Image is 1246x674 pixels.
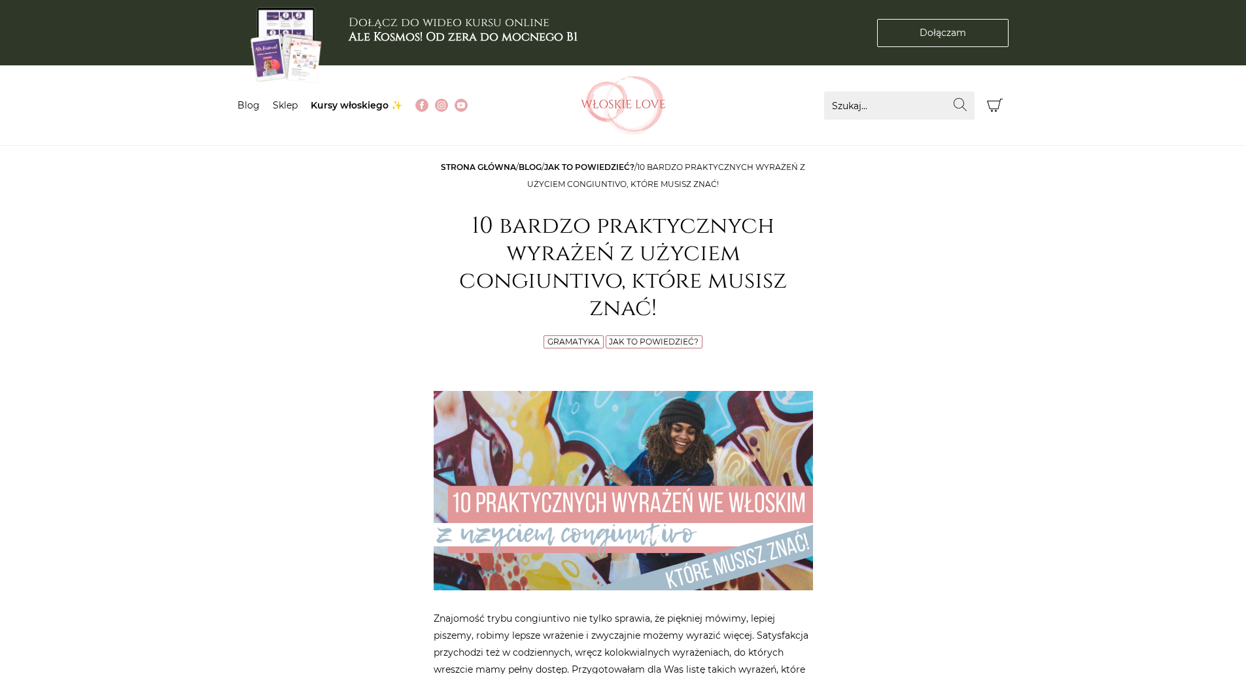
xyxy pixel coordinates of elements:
[877,19,1009,47] a: Dołączam
[237,99,260,111] a: Blog
[544,162,634,172] a: Jak to powiedzieć?
[441,162,516,172] a: Strona główna
[547,337,600,346] a: Gramatyka
[441,162,805,189] span: / / /
[519,162,542,172] a: Blog
[920,26,966,40] span: Dołączam
[311,99,402,111] a: Kursy włoskiego ✨
[581,76,666,135] img: Włoskielove
[527,162,805,189] span: 10 bardzo praktycznych wyrażeń z użyciem congiuntivo, które musisz znać!
[824,92,975,120] input: Szukaj...
[273,99,298,111] a: Sklep
[981,92,1009,120] button: Koszyk
[434,212,813,322] h1: 10 bardzo praktycznych wyrażeń z użyciem congiuntivo, które musisz znać!
[349,29,578,45] b: Ale Kosmos! Od zera do mocnego B1
[349,16,578,44] h3: Dołącz do wideo kursu online
[609,337,699,346] a: Jak to powiedzieć?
